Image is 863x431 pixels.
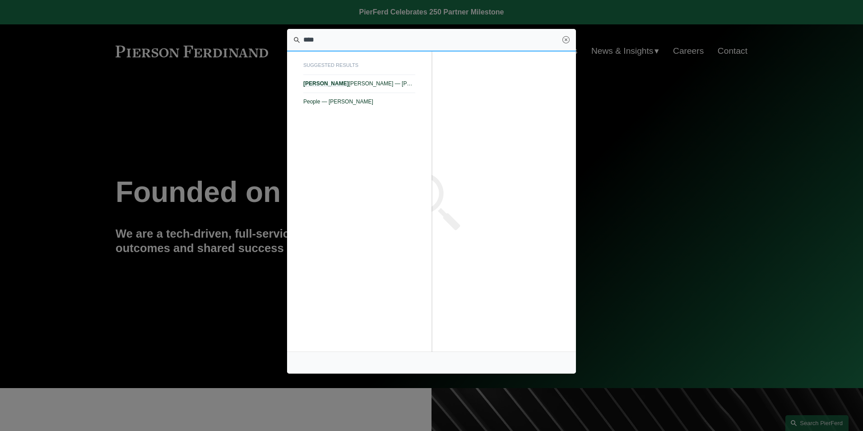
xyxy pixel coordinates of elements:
em: [PERSON_NAME] [303,80,349,87]
a: [PERSON_NAME][PERSON_NAME] — [PERSON_NAME] [303,75,415,93]
a: Close [562,36,570,43]
span: [PERSON_NAME] — [PERSON_NAME] [303,80,415,87]
span: People — [PERSON_NAME] [303,98,415,105]
input: Search this site [287,29,576,52]
span: suggested results [303,60,415,75]
a: People — [PERSON_NAME] [303,93,415,110]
